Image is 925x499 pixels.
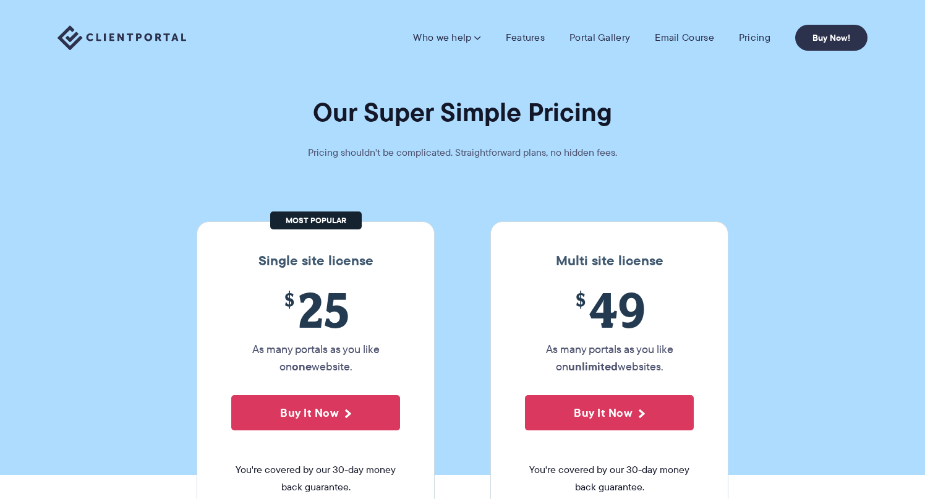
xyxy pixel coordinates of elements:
[525,281,694,338] span: 49
[413,32,480,44] a: Who we help
[210,253,422,269] h3: Single site license
[231,461,400,496] span: You're covered by our 30-day money back guarantee.
[569,32,630,44] a: Portal Gallery
[525,461,694,496] span: You're covered by our 30-day money back guarantee.
[231,341,400,375] p: As many portals as you like on website.
[231,281,400,338] span: 25
[506,32,545,44] a: Features
[795,25,867,51] a: Buy Now!
[655,32,714,44] a: Email Course
[277,144,648,161] p: Pricing shouldn't be complicated. Straightforward plans, no hidden fees.
[568,358,618,375] strong: unlimited
[525,395,694,430] button: Buy It Now
[292,358,312,375] strong: one
[739,32,770,44] a: Pricing
[525,341,694,375] p: As many portals as you like on websites.
[503,253,715,269] h3: Multi site license
[231,395,400,430] button: Buy It Now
